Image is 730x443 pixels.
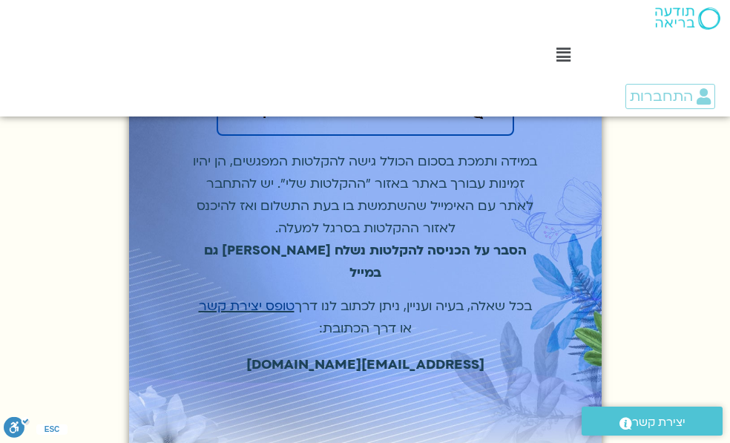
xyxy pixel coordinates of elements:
[188,295,542,340] p: בכל שאלה, בעיה ועניין, ניתן לכתוב לנו דרך או דרך הכתובת:
[632,413,685,433] span: יצירת קשר
[630,88,693,105] span: התחברות
[204,242,527,281] strong: הסבר על הכניסה להקלטות נשלח [PERSON_NAME] גם במייל
[228,348,502,381] a: [EMAIL_ADDRESS][DOMAIN_NAME]
[246,357,484,373] span: [EMAIL_ADDRESS][DOMAIN_NAME]
[582,407,723,436] a: יצירת קשר
[199,298,295,315] a: טופס יצירת קשר
[655,7,720,30] img: תודעה בריאה
[248,106,464,119] span: הצטרפות לוואטסאפ - "מה הסרט שלך?"
[625,84,715,109] a: התחברות
[188,151,542,284] p: במידה ותמכת בסכום הכולל גישה להקלטות המפגשים, הן יהיו זמינות עבורך באתר באזור "ההקלטות שלי". יש ל...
